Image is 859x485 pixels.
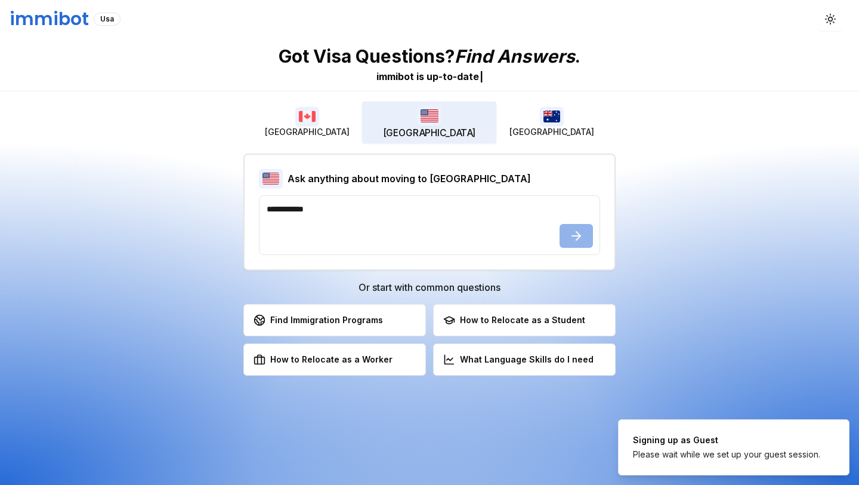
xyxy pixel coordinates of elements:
[455,45,575,67] span: Find Answers
[443,314,585,326] div: How to Relocate as a Student
[243,304,426,336] button: Find Immigration Programs
[427,70,479,82] span: u p - t o - d a t e
[10,8,89,30] h1: immibot
[254,314,383,326] div: Find Immigration Programs
[416,105,443,126] img: USA flag
[376,69,424,84] div: immibot is
[254,354,393,366] div: How to Relocate as a Worker
[433,304,616,336] button: How to Relocate as a Student
[443,354,594,366] div: What Language Skills do I need
[94,13,120,26] div: Usa
[383,127,476,140] span: [GEOGRAPHIC_DATA]
[295,107,319,126] img: Canada flag
[480,70,483,82] span: |
[433,343,616,376] button: What Language Skills do I need
[509,126,594,138] span: [GEOGRAPHIC_DATA]
[540,107,564,126] img: Australia flag
[259,169,283,188] img: USA flag
[243,343,426,376] button: How to Relocate as a Worker
[265,126,350,138] span: [GEOGRAPHIC_DATA]
[633,449,820,461] div: Please wait while we set up your guest session.
[633,434,820,446] div: Signing up as Guest
[243,280,616,294] h3: Or start with common questions
[288,171,531,186] h2: Ask anything about moving to [GEOGRAPHIC_DATA]
[279,45,580,67] p: Got Visa Questions? .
